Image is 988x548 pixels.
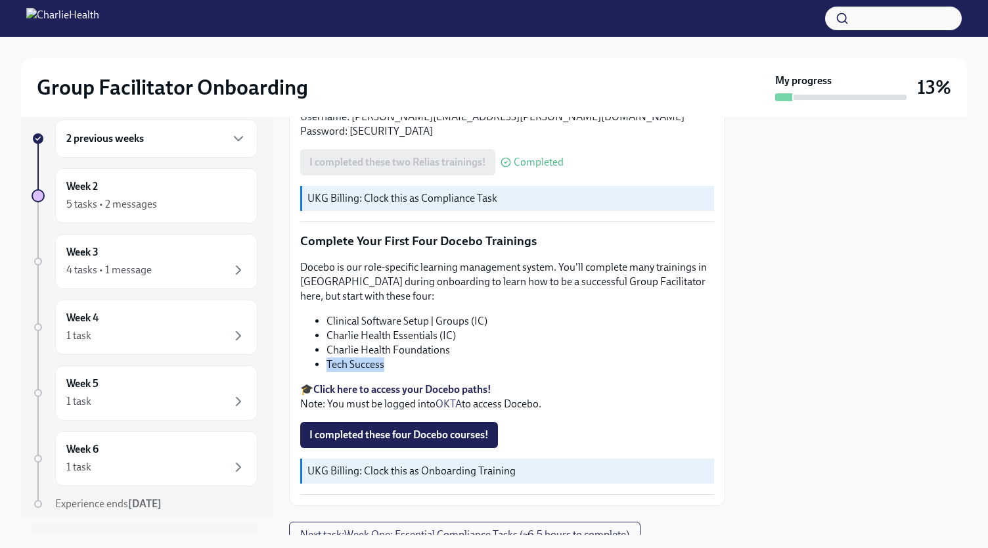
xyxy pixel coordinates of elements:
[66,263,152,277] div: 4 tasks • 1 message
[514,157,564,168] span: Completed
[326,329,714,343] li: Charlie Health Essentials (IC)
[55,120,258,158] div: 2 previous weeks
[326,343,714,357] li: Charlie Health Foundations
[66,245,99,260] h6: Week 3
[326,314,714,329] li: Clinical Software Setup | Groups (IC)
[26,8,99,29] img: CharlieHealth
[66,442,99,457] h6: Week 6
[300,233,714,250] p: Complete Your First Four Docebo Trainings
[128,497,162,510] strong: [DATE]
[66,179,98,194] h6: Week 2
[66,377,99,391] h6: Week 5
[289,522,640,548] button: Next task:Week One: Essential Compliance Tasks (~6.5 hours to complete)
[66,394,91,409] div: 1 task
[32,365,258,421] a: Week 51 task
[66,329,91,343] div: 1 task
[66,131,144,146] h6: 2 previous weeks
[313,383,491,396] a: Click here to access your Docebo paths!
[32,168,258,223] a: Week 25 tasks • 2 messages
[307,191,709,206] p: UKG Billing: Clock this as Compliance Task
[300,382,714,411] p: 🎓 Note: You must be logged into to access Docebo.
[66,197,157,212] div: 5 tasks • 2 messages
[300,260,714,304] p: Docebo is our role-specific learning management system. You'll complete many trainings in [GEOGRA...
[32,300,258,355] a: Week 41 task
[37,74,308,101] h2: Group Facilitator Onboarding
[326,357,714,372] li: Tech Success
[32,431,258,486] a: Week 61 task
[66,460,91,474] div: 1 task
[307,464,709,478] p: UKG Billing: Clock this as Onboarding Training
[32,234,258,289] a: Week 34 tasks • 1 message
[309,428,489,442] span: I completed these four Docebo courses!
[66,311,99,325] h6: Week 4
[300,528,629,541] span: Next task : Week One: Essential Compliance Tasks (~6.5 hours to complete)
[55,497,162,510] span: Experience ends
[775,74,832,88] strong: My progress
[917,76,951,99] h3: 13%
[300,422,498,448] button: I completed these four Docebo courses!
[436,398,462,410] a: OKTA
